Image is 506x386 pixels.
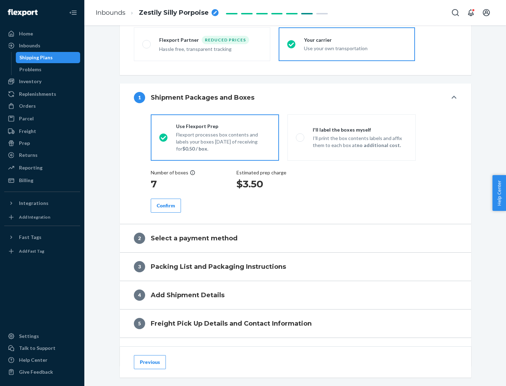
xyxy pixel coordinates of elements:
[19,30,33,37] div: Home
[4,76,80,87] a: Inventory
[120,338,471,366] button: 6Review and Confirm Shipment
[492,175,506,211] button: Help Center
[19,91,56,98] div: Replenishments
[176,123,271,130] div: Use Flexport Prep
[19,200,48,207] div: Integrations
[19,102,36,109] div: Orders
[357,142,401,148] strong: no additional cost.
[134,92,145,103] div: 1
[4,88,80,100] a: Replenishments
[134,355,166,369] button: Previous
[157,202,175,209] div: Confirm
[19,128,36,135] div: Freight
[19,140,30,147] div: Prep
[479,6,493,20] button: Open account menu
[4,342,80,354] a: Talk to Support
[4,212,80,223] a: Add Integration
[4,40,80,51] a: Inbounds
[134,289,145,301] div: 4
[304,36,407,44] div: Your carrier
[19,234,41,241] div: Fast Tags
[313,135,407,149] p: I’ll print the box contents labels and affix them to each box at
[4,113,80,124] a: Parcel
[96,9,125,16] a: Inbounds
[151,93,254,102] h4: Shipment Packages and Boxes
[236,169,286,176] p: Estimated prep charge
[4,198,80,209] button: Integrations
[90,2,224,23] ol: breadcrumbs
[4,175,80,186] a: Billing
[19,357,47,364] div: Help Center
[159,46,262,53] div: Hassle free, transparent tracking
[151,199,181,213] button: Confirm
[151,262,286,271] h4: Packing List and Packaging Instructions
[134,261,145,272] div: 3
[16,64,80,75] a: Problems
[202,36,249,44] div: Reduced prices
[4,354,80,366] a: Help Center
[8,9,38,16] img: Flexport logo
[19,177,33,184] div: Billing
[313,126,407,133] div: I'll label the boxes myself
[176,131,271,152] p: Flexport processes box contents and labels your boxes [DATE] of receiving for .
[19,368,53,375] div: Give Feedback
[4,331,80,342] a: Settings
[151,178,195,190] h1: 7
[19,164,43,171] div: Reporting
[464,6,478,20] button: Open notifications
[182,146,207,152] strong: $0.50 / box
[120,224,471,252] button: 2Select a payment method
[151,291,225,300] h4: Add Shipment Details
[159,36,202,44] div: Flexport Partner
[19,66,41,73] div: Problems
[19,152,38,159] div: Returns
[4,232,80,243] button: Fast Tags
[19,248,44,254] div: Add Fast Tag
[66,6,80,20] button: Close Navigation
[19,42,40,49] div: Inbounds
[19,214,50,220] div: Add Integration
[4,126,80,137] a: Freight
[4,162,80,173] a: Reporting
[448,6,462,20] button: Open Search Box
[151,319,312,328] h4: Freight Pick Up Details and Contact Information
[4,100,80,112] a: Orders
[4,246,80,257] a: Add Fast Tag
[236,178,286,190] h1: $3.50
[16,52,80,63] a: Shipping Plans
[139,8,209,18] span: Zestily Silly Porpoise
[304,45,407,52] div: Use your own transportation
[19,115,34,122] div: Parcel
[134,318,145,329] div: 5
[19,333,39,340] div: Settings
[151,234,238,243] h4: Select a payment method
[134,233,145,244] div: 2
[4,366,80,378] button: Give Feedback
[151,169,195,176] div: Number of boxes
[120,84,471,112] button: 1Shipment Packages and Boxes
[120,281,471,309] button: 4Add Shipment Details
[19,345,56,352] div: Talk to Support
[4,149,80,161] a: Returns
[4,28,80,39] a: Home
[19,78,41,85] div: Inventory
[4,138,80,149] a: Prep
[19,54,53,61] div: Shipping Plans
[120,253,471,281] button: 3Packing List and Packaging Instructions
[120,310,471,338] button: 5Freight Pick Up Details and Contact Information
